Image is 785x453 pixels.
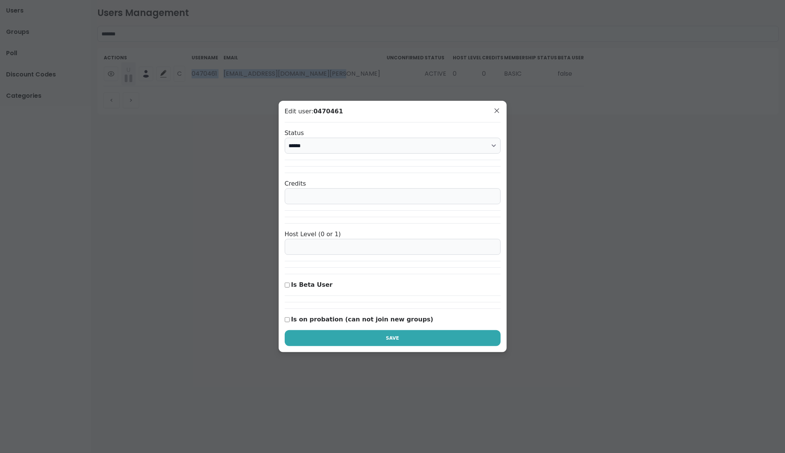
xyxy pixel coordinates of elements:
label: Is on probation (can not join new groups) [291,315,433,324]
label: Is Beta User [291,280,333,289]
span: Edit user: [285,107,501,116]
div: Credits [285,179,501,188]
b: 0470461 [314,108,343,115]
label: Status [285,129,304,137]
button: Save [285,330,501,346]
div: Host Level (0 or 1) [285,230,501,239]
span: Save [386,335,399,342]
